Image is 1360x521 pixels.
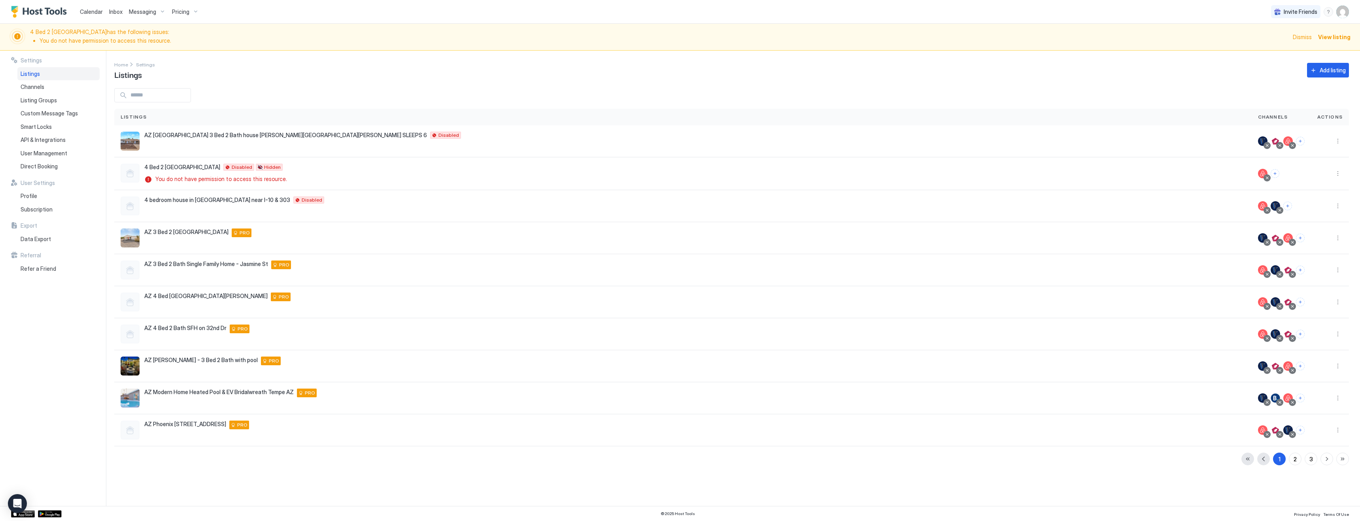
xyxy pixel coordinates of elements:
[1296,426,1305,434] button: Connect channels
[11,510,35,517] a: App Store
[121,132,140,151] div: listing image
[1296,298,1305,306] button: Connect channels
[17,94,100,107] a: Listing Groups
[1333,297,1343,307] div: menu
[1324,7,1333,17] div: menu
[238,325,248,332] span: PRO
[1294,512,1320,517] span: Privacy Policy
[279,293,289,300] span: PRO
[1284,8,1317,15] span: Invite Friends
[17,262,100,276] a: Refer a Friend
[17,147,100,160] a: User Management
[1333,361,1343,371] button: More options
[17,189,100,203] a: Profile
[1258,113,1288,121] span: Channels
[1333,265,1343,275] div: menu
[1333,136,1343,146] div: menu
[1333,393,1343,403] div: menu
[240,229,250,236] span: PRO
[21,193,37,200] span: Profile
[1296,137,1305,145] button: Connect channels
[17,120,100,134] a: Smart Locks
[1333,425,1343,435] button: More options
[144,325,227,332] span: AZ 4 Bed 2 Bath SFH on 32nd Dr
[21,110,78,117] span: Custom Message Tags
[1323,510,1349,518] a: Terms Of Use
[30,28,1288,45] span: 4 Bed 2 [GEOGRAPHIC_DATA] has the following issues:
[1296,362,1305,370] button: Connect channels
[21,123,52,130] span: Smart Locks
[1293,33,1312,41] span: Dismiss
[21,179,55,187] span: User Settings
[17,67,100,81] a: Listings
[269,357,279,364] span: PRO
[21,150,67,157] span: User Management
[80,8,103,15] span: Calendar
[1307,63,1349,77] button: Add listing
[144,421,226,428] span: AZ Phoenix [STREET_ADDRESS]
[1333,361,1343,371] div: menu
[1333,169,1343,178] div: menu
[1294,455,1297,463] div: 2
[21,70,40,77] span: Listings
[279,261,289,268] span: PRO
[109,8,123,15] span: Inbox
[136,60,155,68] div: Breadcrumb
[172,8,189,15] span: Pricing
[121,228,140,247] div: listing image
[1333,136,1343,146] button: More options
[1320,66,1346,74] div: Add listing
[114,68,142,80] span: Listings
[21,222,37,229] span: Export
[114,60,128,68] div: Breadcrumb
[11,6,70,18] a: Host Tools Logo
[121,357,140,376] div: listing image
[144,228,229,236] span: AZ 3 Bed 2 [GEOGRAPHIC_DATA]
[1333,329,1343,339] button: More options
[21,97,57,104] span: Listing Groups
[21,206,53,213] span: Subscription
[121,389,140,408] div: listing image
[1318,33,1351,41] span: View listing
[121,113,147,121] span: Listings
[1296,330,1305,338] button: Connect channels
[1333,425,1343,435] div: menu
[144,389,294,396] span: AZ Modern Home Heated Pool & EV Bridalwreath Tempe AZ
[21,136,66,143] span: API & Integrations
[129,8,156,15] span: Messaging
[1296,266,1305,274] button: Connect channels
[17,203,100,216] a: Subscription
[21,83,44,91] span: Channels
[1333,201,1343,211] div: menu
[8,494,27,513] div: Open Intercom Messenger
[21,265,56,272] span: Refer a Friend
[1296,394,1305,402] button: Connect channels
[17,133,100,147] a: API & Integrations
[144,164,220,171] span: 4 Bed 2 [GEOGRAPHIC_DATA]
[1333,393,1343,403] button: More options
[144,293,268,300] span: AZ 4 Bed [GEOGRAPHIC_DATA][PERSON_NAME]
[40,37,1288,44] li: You do not have permission to access this resource.
[17,80,100,94] a: Channels
[80,8,103,16] a: Calendar
[1333,329,1343,339] div: menu
[155,176,287,183] span: You do not have permission to access this resource.
[38,510,62,517] a: Google Play Store
[1309,455,1313,463] div: 3
[1333,265,1343,275] button: More options
[109,8,123,16] a: Inbox
[144,260,268,268] span: AZ 3 Bed 2 Bath Single Family Home - Jasmine St
[1333,201,1343,211] button: More options
[237,421,247,429] span: PRO
[1333,233,1343,243] div: menu
[305,389,315,396] span: PRO
[1273,453,1286,465] button: 1
[136,60,155,68] a: Settings
[21,252,41,259] span: Referral
[661,511,695,516] span: © 2025 Host Tools
[1289,453,1301,465] button: 2
[21,163,58,170] span: Direct Booking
